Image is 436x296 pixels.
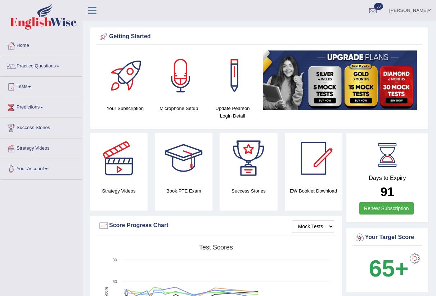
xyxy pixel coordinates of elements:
h4: EW Booklet Download [285,187,342,195]
span: 30 [374,3,383,10]
a: Success Stories [0,118,82,136]
div: Score Progress Chart [98,220,334,231]
h4: Update Pearson Login Detail [209,105,256,120]
h4: Strategy Videos [90,187,148,195]
a: Renew Subscription [359,202,414,215]
a: Predictions [0,97,82,115]
text: 60 [113,279,117,284]
h4: Days to Expiry [354,175,421,181]
h4: Book PTE Exam [155,187,212,195]
tspan: Test scores [199,244,233,251]
a: Strategy Videos [0,138,82,156]
a: Home [0,36,82,54]
div: Your Target Score [354,232,421,243]
img: small5.jpg [263,50,417,110]
text: 90 [113,258,117,262]
h4: Your Subscription [102,105,148,112]
h4: Success Stories [220,187,277,195]
div: Getting Started [98,31,421,42]
h4: Microphone Setup [156,105,202,112]
a: Tests [0,77,82,95]
b: 91 [380,185,394,199]
a: Practice Questions [0,56,82,74]
a: Your Account [0,159,82,177]
b: 65+ [369,255,408,282]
